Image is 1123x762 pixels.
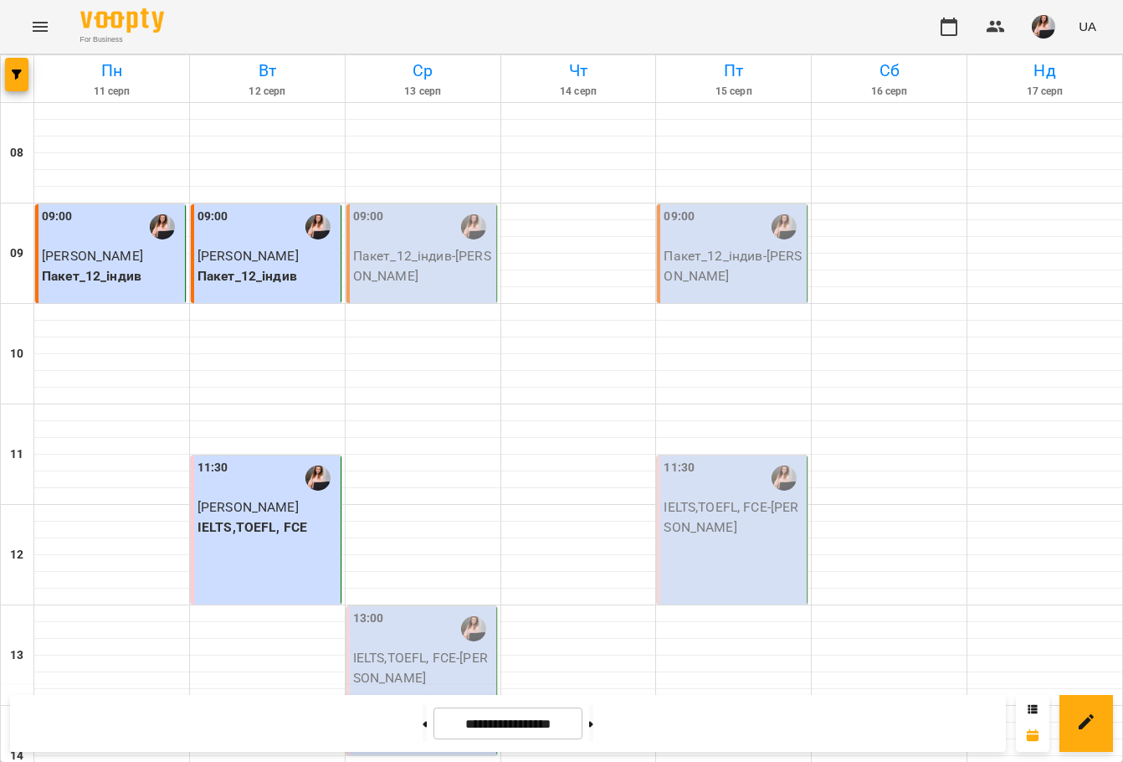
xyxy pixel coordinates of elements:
[80,8,164,33] img: Voopty Logo
[80,34,164,45] span: For Business
[197,517,337,538] p: IELTS,TOEFL, FCE
[197,499,299,515] span: [PERSON_NAME]
[20,7,60,47] button: Menu
[970,84,1120,100] h6: 17 серп
[348,58,498,84] h6: Ср
[664,208,695,226] label: 09:00
[42,208,73,226] label: 09:00
[197,208,228,226] label: 09:00
[1072,11,1103,42] button: UA
[504,58,654,84] h6: Чт
[150,214,175,239] img: Коляда Юлія Алішерівна
[305,466,331,491] img: Коляда Юлія Алішерівна
[197,266,337,286] p: Пакет_12_індив
[353,610,384,628] label: 13:00
[659,84,808,100] h6: 15 серп
[42,266,182,286] p: Пакет_12_індив
[353,208,384,226] label: 09:00
[664,246,803,286] p: Пакет_12_індив - [PERSON_NAME]
[814,84,964,100] h6: 16 серп
[504,84,654,100] h6: 14 серп
[10,445,23,464] h6: 11
[192,84,342,100] h6: 12 серп
[772,214,797,239] img: Коляда Юлія Алішерівна
[659,58,808,84] h6: Пт
[772,466,797,491] img: Коляда Юлія Алішерівна
[197,248,299,264] span: [PERSON_NAME]
[970,58,1120,84] h6: Нд
[1032,15,1055,39] img: ee17c4d82a51a8e023162b2770f32a64.jpg
[1079,18,1096,35] span: UA
[192,58,342,84] h6: Вт
[10,245,23,263] h6: 09
[305,214,331,239] img: Коляда Юлія Алішерівна
[461,214,486,239] img: Коляда Юлія Алішерівна
[42,248,143,264] span: [PERSON_NAME]
[197,459,228,477] label: 11:30
[664,459,695,477] label: 11:30
[353,246,493,286] p: Пакет_12_індив - [PERSON_NAME]
[461,616,486,641] img: Коляда Юлія Алішерівна
[664,497,803,537] p: IELTS,TOEFL, FCE - [PERSON_NAME]
[10,345,23,363] h6: 10
[353,648,493,687] p: IELTS,TOEFL, FCE - [PERSON_NAME]
[10,646,23,665] h6: 13
[348,84,498,100] h6: 13 серп
[37,58,187,84] h6: Пн
[814,58,964,84] h6: Сб
[10,144,23,162] h6: 08
[10,546,23,564] h6: 12
[37,84,187,100] h6: 11 серп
